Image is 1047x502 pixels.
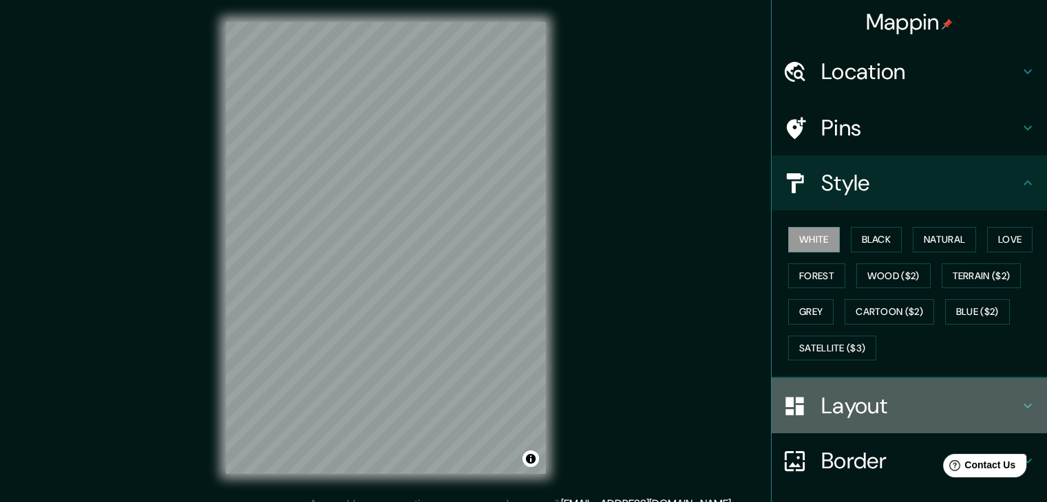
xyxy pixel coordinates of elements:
button: Love [987,227,1033,252]
div: Layout [772,378,1047,433]
h4: Border [821,447,1019,474]
button: Grey [788,299,834,325]
img: pin-icon.png [942,19,953,30]
button: White [788,227,840,252]
canvas: Map [226,22,546,474]
button: Black [851,227,902,252]
h4: Pins [821,114,1019,142]
div: Pins [772,100,1047,155]
button: Satellite ($3) [788,336,876,361]
h4: Layout [821,392,1019,419]
button: Blue ($2) [945,299,1010,325]
button: Forest [788,263,845,289]
h4: Mappin [866,8,953,36]
button: Cartoon ($2) [845,299,934,325]
h4: Location [821,58,1019,85]
button: Natural [913,227,976,252]
div: Border [772,433,1047,488]
button: Wood ($2) [856,263,931,289]
iframe: Help widget launcher [924,448,1032,487]
button: Terrain ($2) [942,263,1022,289]
button: Toggle attribution [522,450,539,467]
div: Location [772,44,1047,99]
div: Style [772,155,1047,210]
h4: Style [821,169,1019,197]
